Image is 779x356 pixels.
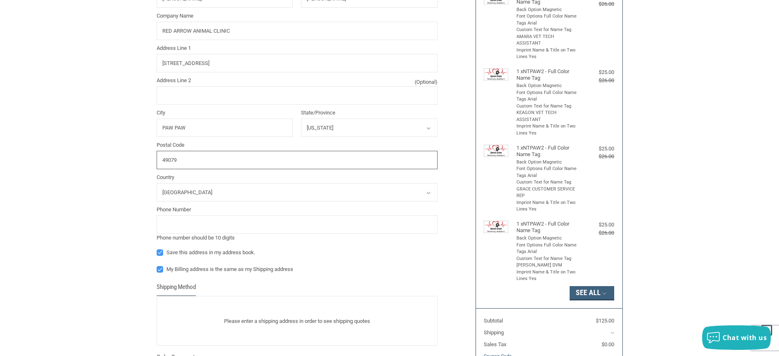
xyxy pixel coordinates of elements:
div: $26.00 [581,76,614,85]
label: My Billing address is the same as my Shipping address [157,266,438,273]
li: Back Option Magnetic [516,7,580,13]
label: Address Line 1 [157,44,438,52]
span: Chat with us [723,333,767,342]
li: Font Options Full Color Name Tags Arial [516,90,580,103]
div: $26.00 [581,152,614,161]
li: Custom Text for Name Tag GRACE CUSTOMER SERVICE REP [516,179,580,199]
li: Font Options Full Color Name Tags Arial [516,242,580,255]
label: Phone Number [157,206,438,214]
label: City [157,109,293,117]
li: Custom Text for Name Tag AMARA VET TECH ASSISTANT [516,27,580,47]
legend: Shipping Method [157,282,196,296]
span: Subtotal [484,318,503,324]
label: Company Name [157,12,438,20]
h4: 1 x NTPAW2 - Full Color Name Tag [516,145,580,158]
label: Save this address in my address book. [157,249,438,256]
span: $125.00 [596,318,614,324]
label: State/Province [301,109,438,117]
li: Back Option Magnetic [516,159,580,166]
div: $25.00 [581,68,614,76]
h4: 1 x NTPAW2 - Full Color Name Tag [516,221,580,234]
label: Address Line 2 [157,76,438,85]
h4: 1 x NTPAW2 - Full Color Name Tag [516,68,580,82]
li: Font Options Full Color Name Tags Arial [516,13,580,27]
p: Please enter a shipping address in order to see shipping quotes [157,313,437,329]
li: Back Option Magnetic [516,235,580,242]
label: Country [157,173,438,181]
span: -- [611,329,614,336]
li: Imprint Name & Title on Two Lines Yes [516,269,580,282]
span: $0.00 [602,341,614,347]
span: Sales Tax [484,341,506,347]
label: Postal Code [157,141,438,149]
div: $26.00 [581,229,614,237]
li: Imprint Name & Title on Two Lines Yes [516,47,580,60]
li: Back Option Magnetic [516,83,580,90]
li: Custom Text for Name Tag [PERSON_NAME] DVM [516,255,580,269]
li: Imprint Name & Title on Two Lines Yes [516,123,580,137]
button: Chat with us [702,325,771,350]
div: Phone number should be 10 digits [157,234,438,242]
small: (Optional) [415,78,438,86]
span: Shipping [484,329,504,336]
li: Custom Text for Name Tag KEAGON VET TECH ASSISTANT [516,103,580,123]
div: $25.00 [581,145,614,153]
li: Imprint Name & Title on Two Lines Yes [516,199,580,213]
li: Font Options Full Color Name Tags Arial [516,166,580,179]
div: $25.00 [581,221,614,229]
button: See All [570,286,614,300]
